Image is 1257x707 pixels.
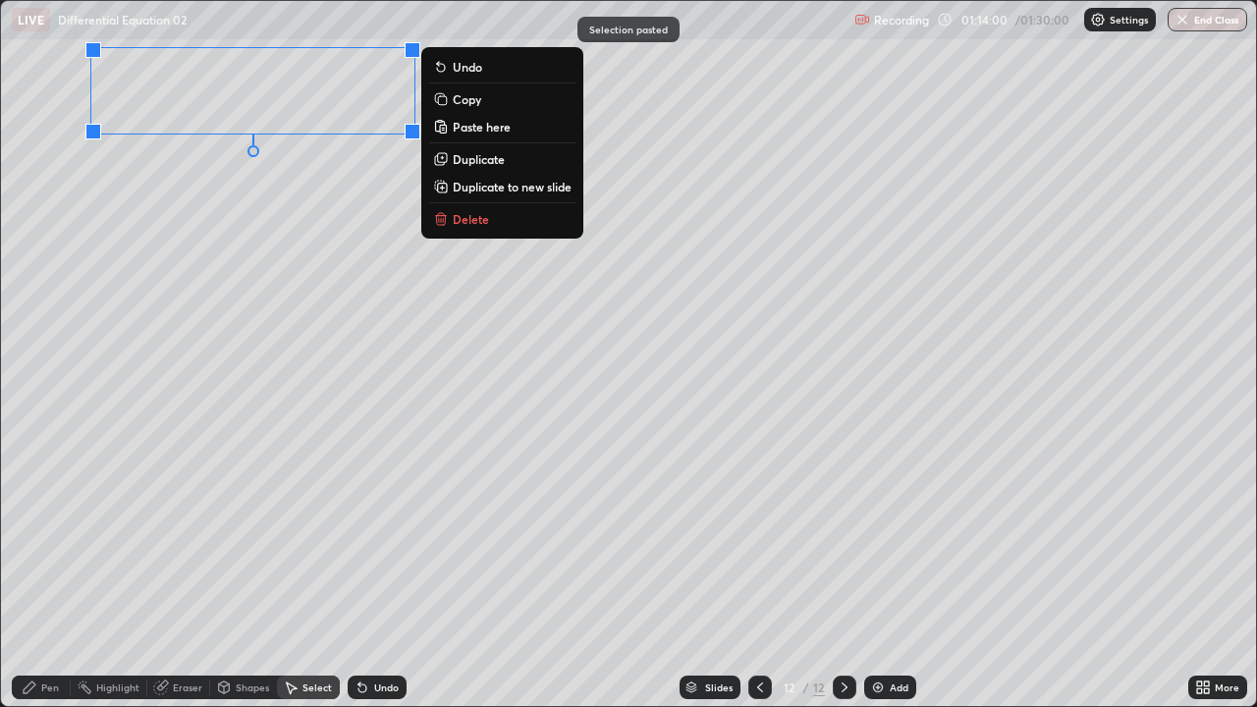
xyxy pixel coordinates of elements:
[1215,682,1239,692] div: More
[429,87,575,111] button: Copy
[429,115,575,138] button: Paste here
[780,681,799,693] div: 12
[302,682,332,692] div: Select
[870,680,886,695] img: add-slide-button
[429,175,575,198] button: Duplicate to new slide
[453,211,489,227] p: Delete
[429,147,575,171] button: Duplicate
[96,682,139,692] div: Highlight
[1175,12,1190,27] img: end-class-cross
[173,682,202,692] div: Eraser
[813,679,825,696] div: 12
[854,12,870,27] img: recording.375f2c34.svg
[453,59,482,75] p: Undo
[1090,12,1106,27] img: class-settings-icons
[874,13,929,27] p: Recording
[1110,15,1148,25] p: Settings
[453,179,572,194] p: Duplicate to new slide
[429,207,575,231] button: Delete
[803,681,809,693] div: /
[236,682,269,692] div: Shapes
[374,682,399,692] div: Undo
[58,12,187,27] p: Differential Equation 02
[890,682,908,692] div: Add
[453,151,505,167] p: Duplicate
[453,91,481,107] p: Copy
[705,682,733,692] div: Slides
[41,682,59,692] div: Pen
[429,55,575,79] button: Undo
[453,119,511,135] p: Paste here
[18,12,44,27] p: LIVE
[1168,8,1247,31] button: End Class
